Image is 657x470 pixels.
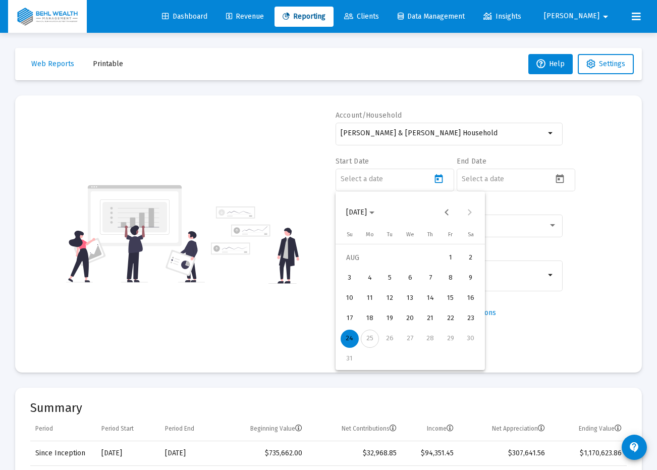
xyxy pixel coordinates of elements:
div: 28 [421,330,440,348]
button: 2025-08-26 [380,329,400,349]
div: 16 [462,289,480,307]
div: 15 [442,289,460,307]
button: 2025-08-09 [461,268,481,288]
div: 2 [462,249,480,267]
button: 2025-08-27 [400,329,420,349]
div: 4 [361,269,379,287]
div: 18 [361,309,379,328]
div: 31 [341,350,359,368]
div: 14 [421,289,440,307]
button: 2025-08-08 [441,268,461,288]
div: 27 [401,330,419,348]
button: 2025-08-24 [340,329,360,349]
button: 2025-08-25 [360,329,380,349]
button: 2025-08-19 [380,308,400,329]
button: 2025-08-07 [420,268,441,288]
div: 26 [381,330,399,348]
div: 20 [401,309,419,328]
div: 29 [442,330,460,348]
div: 17 [341,309,359,328]
span: Sa [468,231,474,238]
button: 2025-08-22 [441,308,461,329]
div: 3 [341,269,359,287]
button: 2025-08-16 [461,288,481,308]
button: 2025-08-01 [441,248,461,268]
button: 2025-08-10 [340,288,360,308]
button: 2025-08-02 [461,248,481,268]
div: 6 [401,269,419,287]
div: 23 [462,309,480,328]
span: Mo [366,231,374,238]
div: 1 [442,249,460,267]
button: 2025-08-05 [380,268,400,288]
div: 22 [442,309,460,328]
span: Th [427,231,433,238]
button: 2025-08-12 [380,288,400,308]
div: 13 [401,289,419,307]
button: Previous month [436,202,457,223]
button: 2025-08-18 [360,308,380,329]
button: 2025-08-30 [461,329,481,349]
div: 12 [381,289,399,307]
button: Next month [459,202,479,223]
button: 2025-08-04 [360,268,380,288]
span: [DATE] [346,208,367,217]
button: 2025-08-29 [441,329,461,349]
button: 2025-08-15 [441,288,461,308]
div: 11 [361,289,379,307]
button: 2025-08-31 [340,349,360,369]
td: AUG [340,248,441,268]
span: Su [347,231,353,238]
button: 2025-08-06 [400,268,420,288]
span: We [406,231,414,238]
button: 2025-08-17 [340,308,360,329]
div: 30 [462,330,480,348]
div: 24 [341,330,359,348]
button: 2025-08-14 [420,288,441,308]
button: 2025-08-23 [461,308,481,329]
div: 19 [381,309,399,328]
div: 7 [421,269,440,287]
button: Choose month and year [338,202,382,223]
span: Tu [387,231,393,238]
button: 2025-08-13 [400,288,420,308]
div: 8 [442,269,460,287]
button: 2025-08-03 [340,268,360,288]
div: 10 [341,289,359,307]
div: 9 [462,269,480,287]
div: 25 [361,330,379,348]
button: 2025-08-28 [420,329,441,349]
button: 2025-08-20 [400,308,420,329]
span: Fr [448,231,453,238]
button: 2025-08-11 [360,288,380,308]
button: 2025-08-21 [420,308,441,329]
div: 5 [381,269,399,287]
div: 21 [421,309,440,328]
